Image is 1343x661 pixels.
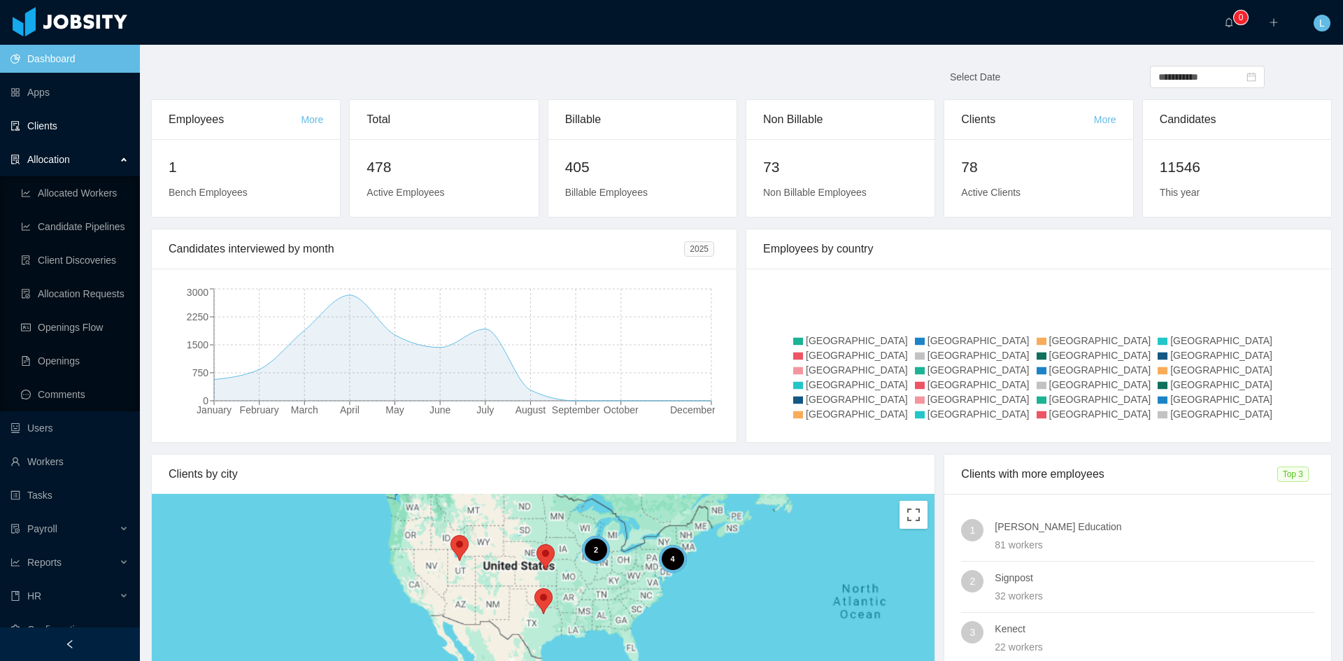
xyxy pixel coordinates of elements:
[763,100,918,139] div: Non Billable
[1277,467,1309,482] span: Top 3
[10,45,129,73] a: icon: pie-chartDashboard
[900,501,928,529] button: Toggle fullscreen view
[27,154,70,165] span: Allocation
[240,404,279,415] tspan: February
[995,519,1314,534] h4: [PERSON_NAME] Education
[27,557,62,568] span: Reports
[604,404,639,415] tspan: October
[27,624,85,635] span: Configuration
[806,394,908,405] span: [GEOGRAPHIC_DATA]
[1170,408,1272,420] span: [GEOGRAPHIC_DATA]
[169,100,301,139] div: Employees
[995,588,1314,604] div: 32 workers
[928,408,1030,420] span: [GEOGRAPHIC_DATA]
[565,156,720,178] h2: 405
[969,570,975,592] span: 2
[10,625,20,634] i: icon: setting
[763,187,867,198] span: Non Billable Employees
[995,537,1314,553] div: 81 workers
[1160,100,1314,139] div: Candidates
[1049,394,1151,405] span: [GEOGRAPHIC_DATA]
[10,78,129,106] a: icon: appstoreApps
[187,339,208,350] tspan: 1500
[763,156,918,178] h2: 73
[516,404,546,415] tspan: August
[1246,72,1256,82] i: icon: calendar
[1319,15,1325,31] span: L
[10,524,20,534] i: icon: file-protect
[1049,335,1151,346] span: [GEOGRAPHIC_DATA]
[385,404,404,415] tspan: May
[961,156,1116,178] h2: 78
[367,100,521,139] div: Total
[367,156,521,178] h2: 478
[21,246,129,274] a: icon: file-searchClient Discoveries
[169,455,918,494] div: Clients by city
[10,591,20,601] i: icon: book
[10,481,129,509] a: icon: profileTasks
[928,350,1030,361] span: [GEOGRAPHIC_DATA]
[928,379,1030,390] span: [GEOGRAPHIC_DATA]
[429,404,451,415] tspan: June
[950,71,1000,83] span: Select Date
[806,379,908,390] span: [GEOGRAPHIC_DATA]
[928,335,1030,346] span: [GEOGRAPHIC_DATA]
[10,112,129,140] a: icon: auditClients
[203,395,208,406] tspan: 0
[10,414,129,442] a: icon: robotUsers
[1170,394,1272,405] span: [GEOGRAPHIC_DATA]
[1049,408,1151,420] span: [GEOGRAPHIC_DATA]
[961,100,1093,139] div: Clients
[21,213,129,241] a: icon: line-chartCandidate Pipelines
[961,455,1277,494] div: Clients with more employees
[301,114,323,125] a: More
[197,404,232,415] tspan: January
[995,639,1314,655] div: 22 workers
[806,350,908,361] span: [GEOGRAPHIC_DATA]
[476,404,494,415] tspan: July
[169,229,684,269] div: Candidates interviewed by month
[291,404,318,415] tspan: March
[1234,10,1248,24] sup: 0
[1094,114,1116,125] a: More
[1170,350,1272,361] span: [GEOGRAPHIC_DATA]
[1224,17,1234,27] i: icon: bell
[340,404,360,415] tspan: April
[928,394,1030,405] span: [GEOGRAPHIC_DATA]
[582,536,610,564] div: 2
[1049,379,1151,390] span: [GEOGRAPHIC_DATA]
[565,187,648,198] span: Billable Employees
[684,241,714,257] span: 2025
[21,347,129,375] a: icon: file-textOpenings
[367,187,444,198] span: Active Employees
[10,557,20,567] i: icon: line-chart
[27,590,41,602] span: HR
[763,229,1314,269] div: Employees by country
[10,155,20,164] i: icon: solution
[21,313,129,341] a: icon: idcardOpenings Flow
[21,280,129,308] a: icon: file-doneAllocation Requests
[192,367,209,378] tspan: 750
[969,621,975,644] span: 3
[21,381,129,408] a: icon: messageComments
[187,311,208,322] tspan: 2250
[1269,17,1279,27] i: icon: plus
[995,570,1314,585] h4: Signpost
[1170,335,1272,346] span: [GEOGRAPHIC_DATA]
[1049,350,1151,361] span: [GEOGRAPHIC_DATA]
[1160,156,1314,178] h2: 11546
[806,364,908,376] span: [GEOGRAPHIC_DATA]
[187,287,208,298] tspan: 3000
[27,523,57,534] span: Payroll
[21,179,129,207] a: icon: line-chartAllocated Workers
[806,408,908,420] span: [GEOGRAPHIC_DATA]
[928,364,1030,376] span: [GEOGRAPHIC_DATA]
[169,156,323,178] h2: 1
[961,187,1021,198] span: Active Clients
[806,335,908,346] span: [GEOGRAPHIC_DATA]
[565,100,720,139] div: Billable
[1170,364,1272,376] span: [GEOGRAPHIC_DATA]
[1049,364,1151,376] span: [GEOGRAPHIC_DATA]
[969,519,975,541] span: 1
[10,448,129,476] a: icon: userWorkers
